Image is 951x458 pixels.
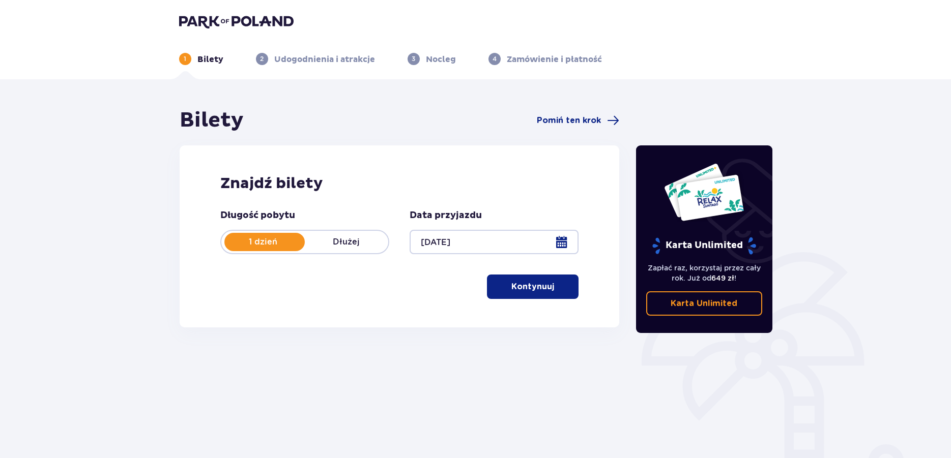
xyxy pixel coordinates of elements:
[664,163,744,222] img: Dwie karty całoroczne do Suntago z napisem 'UNLIMITED RELAX', na białym tle z tropikalnymi liśćmi...
[507,54,602,65] p: Zamówienie i płatność
[711,274,734,282] span: 649 zł
[408,53,456,65] div: 3Nocleg
[487,274,579,299] button: Kontynuuj
[537,115,601,126] span: Pomiń ten krok
[220,209,295,222] p: Długość pobytu
[220,174,579,193] h2: Znajdź bilety
[197,54,223,65] p: Bilety
[221,236,305,248] p: 1 dzień
[488,53,602,65] div: 4Zamówienie i płatność
[671,298,737,309] p: Karta Unlimited
[180,108,244,133] h1: Bilety
[184,54,186,64] p: 1
[179,14,294,28] img: Park of Poland logo
[412,54,415,64] p: 3
[260,54,264,64] p: 2
[511,281,554,292] p: Kontynuuj
[256,53,375,65] div: 2Udogodnienia i atrakcje
[651,237,757,255] p: Karta Unlimited
[646,263,762,283] p: Zapłać raz, korzystaj przez cały rok. Już od !
[493,54,497,64] p: 4
[274,54,375,65] p: Udogodnienia i atrakcje
[410,209,482,222] p: Data przyjazdu
[646,291,762,316] a: Karta Unlimited
[537,114,619,127] a: Pomiń ten krok
[179,53,223,65] div: 1Bilety
[426,54,456,65] p: Nocleg
[305,236,388,248] p: Dłużej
